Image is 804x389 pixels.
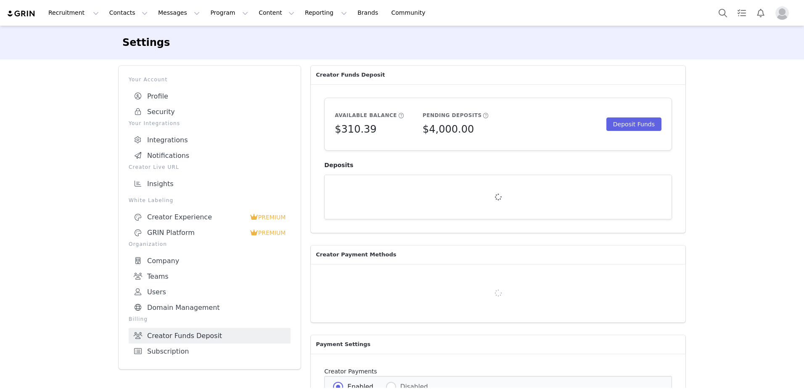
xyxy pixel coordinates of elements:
span: Creator Payment Methods [316,250,396,259]
img: grin logo [7,10,36,18]
a: Subscription [129,344,291,359]
span: PREMIUM [258,214,286,221]
button: Deposit Funds [606,117,661,131]
button: Program [205,3,253,22]
a: Creator Experience PREMIUM [129,209,291,225]
button: Recruitment [43,3,104,22]
p: Billing [129,315,291,323]
div: Creator Experience [134,213,250,221]
a: Company [129,253,291,269]
p: Your Integrations [129,120,291,127]
a: Creator Funds Deposit [129,328,291,344]
h5: $310.39 [335,122,376,137]
div: GRIN Platform [134,229,250,237]
button: Messages [153,3,205,22]
a: Tasks [733,3,751,22]
h5: Available Balance [335,112,397,119]
button: Search [714,3,732,22]
button: Reporting [300,3,352,22]
a: Users [129,284,291,300]
span: Payment Settings [316,340,370,349]
span: Creator Funds Deposit [316,71,385,79]
span: PREMIUM [258,229,286,236]
a: Brands [352,3,386,22]
span: Creator Payments [324,368,377,375]
a: Security [129,104,291,120]
a: GRIN Platform PREMIUM [129,225,291,240]
h5: Pending Deposits [423,112,482,119]
button: Contacts [104,3,153,22]
p: Your Account [129,76,291,83]
a: Domain Management [129,300,291,315]
a: Notifications [129,148,291,163]
button: Notifications [751,3,770,22]
button: Content [254,3,299,22]
p: Creator Live URL [129,163,291,171]
a: Community [386,3,434,22]
a: Insights [129,176,291,192]
h5: $4,000.00 [423,122,474,137]
a: Integrations [129,132,291,148]
p: White Labeling [129,197,291,204]
a: Profile [129,88,291,104]
p: Organization [129,240,291,248]
img: placeholder-profile.jpg [775,6,789,20]
a: Teams [129,269,291,284]
h4: Deposits [324,161,672,170]
button: Profile [770,6,797,20]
